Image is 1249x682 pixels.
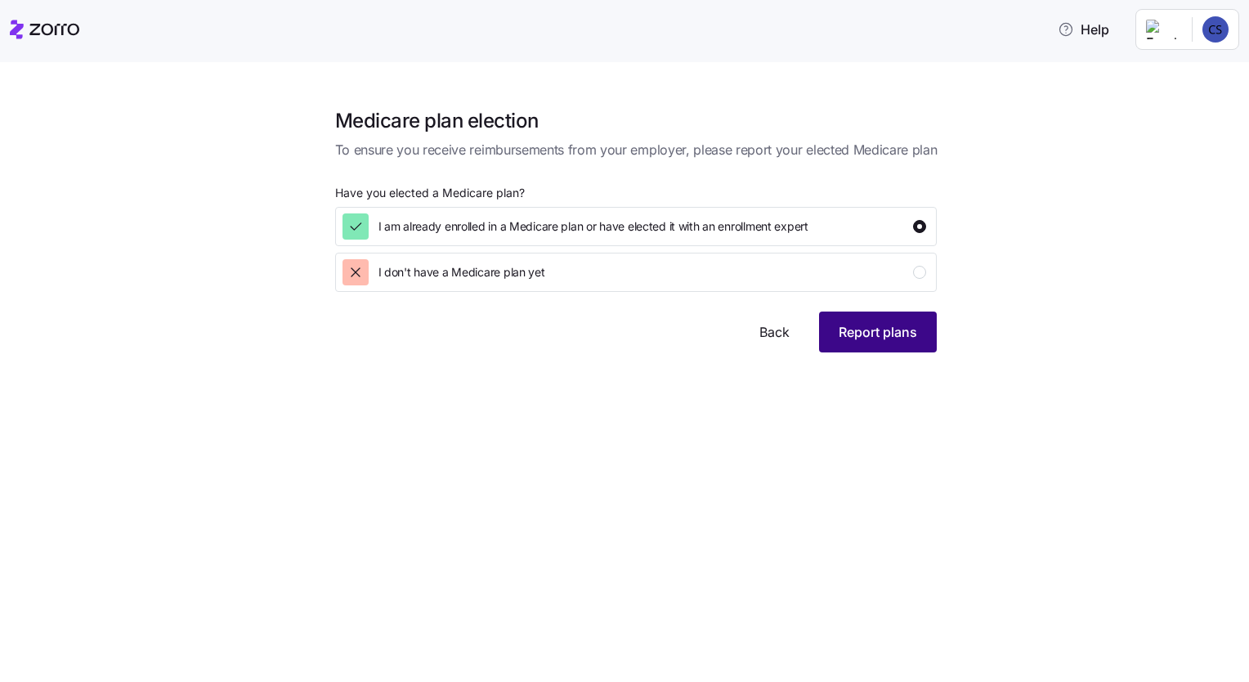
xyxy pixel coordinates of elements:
[839,322,917,342] span: Report plans
[1146,20,1179,39] img: Employer logo
[378,218,808,235] span: I am already enrolled in a Medicare plan or have elected it with an enrollment expert
[335,140,938,160] span: To ensure you receive reimbursements from your employer, please report your elected Medicare plan
[1058,20,1109,39] span: Help
[1202,16,1229,43] img: fefbc75cab582b6bf2216487a30f4b04
[335,186,938,207] p: Have you elected a Medicare plan?
[740,312,809,352] button: Back
[335,108,938,133] h1: Medicare plan election
[759,322,790,342] span: Back
[1045,13,1122,46] button: Help
[378,264,545,280] span: I don't have a Medicare plan yet
[819,312,937,352] button: Report plans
